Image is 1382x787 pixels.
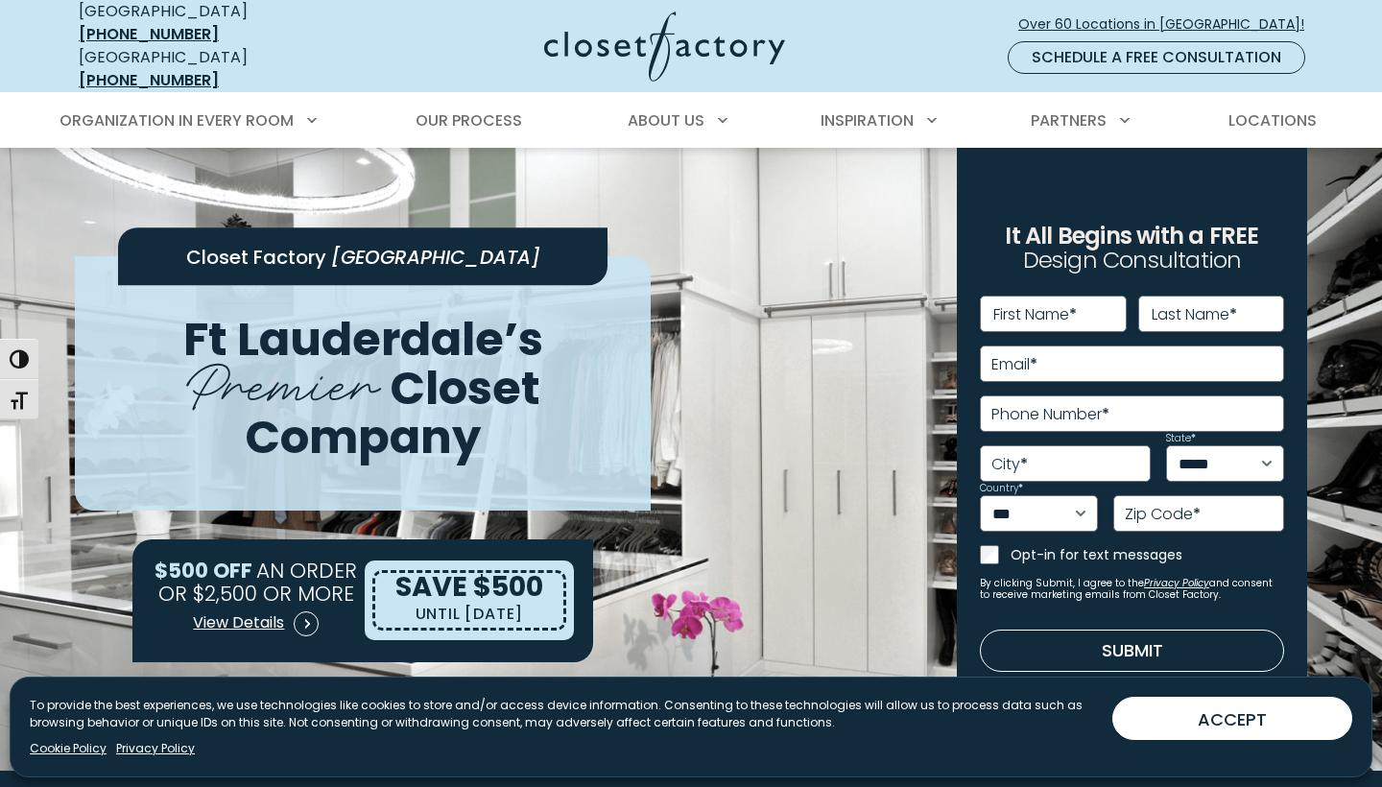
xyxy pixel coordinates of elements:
[79,69,219,91] a: [PHONE_NUMBER]
[245,405,481,469] span: Company
[1166,434,1196,443] label: State
[331,244,540,271] span: [GEOGRAPHIC_DATA]
[980,630,1284,672] button: Submit
[395,567,543,606] span: SAVE $500
[991,357,1037,372] label: Email
[186,244,326,271] span: Closet Factory
[183,307,543,371] span: Ft Lauderdale’s
[1011,545,1284,564] label: Opt-in for text messages
[155,555,252,584] span: $500 OFF
[158,555,358,608] span: AN ORDER OR $2,500 OR MORE
[416,109,522,131] span: Our Process
[993,307,1077,322] label: First Name
[30,740,107,757] a: Cookie Policy
[46,94,1336,148] nav: Primary Menu
[1112,697,1352,740] button: ACCEPT
[416,601,524,628] p: UNTIL [DATE]
[60,109,294,131] span: Organization in Every Room
[544,12,785,82] img: Closet Factory Logo
[79,23,219,45] a: [PHONE_NUMBER]
[991,407,1109,422] label: Phone Number
[30,697,1097,731] p: To provide the best experiences, we use technologies like cookies to store and/or access device i...
[1023,245,1242,276] span: Design Consultation
[1018,14,1320,35] span: Over 60 Locations in [GEOGRAPHIC_DATA]!
[1228,109,1317,131] span: Locations
[193,611,284,634] span: View Details
[1031,109,1107,131] span: Partners
[1017,8,1321,41] a: Over 60 Locations in [GEOGRAPHIC_DATA]!
[186,336,379,423] span: Premier
[79,46,357,92] div: [GEOGRAPHIC_DATA]
[991,457,1028,472] label: City
[628,109,704,131] span: About Us
[1125,507,1201,522] label: Zip Code
[1005,220,1258,251] span: It All Begins with a FREE
[980,578,1284,601] small: By clicking Submit, I agree to the and consent to receive marketing emails from Closet Factory.
[116,740,195,757] a: Privacy Policy
[821,109,914,131] span: Inspiration
[980,484,1023,493] label: Country
[1144,576,1209,590] a: Privacy Policy
[1152,307,1237,322] label: Last Name
[192,605,320,643] a: View Details
[1008,41,1305,74] a: Schedule a Free Consultation
[390,356,540,420] span: Closet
